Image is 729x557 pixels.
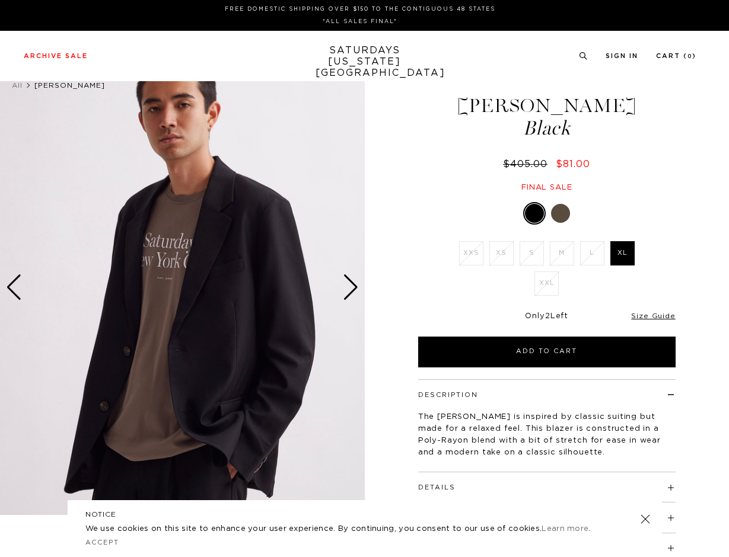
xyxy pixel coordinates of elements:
[6,274,22,300] div: Previous slide
[418,484,456,491] button: Details
[174,500,180,508] span: 3
[34,82,105,89] span: [PERSON_NAME]
[184,500,190,508] span: 5
[28,17,692,26] p: *ALL SALES FINAL*
[416,119,677,138] span: Black
[418,392,478,398] button: Description
[85,509,644,520] h5: NOTICE
[606,53,638,59] a: Sign In
[418,337,676,367] button: Add to Cart
[85,523,602,535] p: We use cookies on this site to enhance your user experience. By continuing, you consent to our us...
[416,183,677,193] div: Final sale
[418,312,676,322] div: Only Left
[28,5,692,14] p: FREE DOMESTIC SHIPPING OVER $150 TO THE CONTIGUOUS 48 STATES
[418,411,676,459] p: The [PERSON_NAME] is inspired by classic suiting but made for a relaxed feel. This blazer is cons...
[556,159,590,169] span: $81.00
[631,312,675,319] a: Size Guide
[85,539,120,546] a: Accept
[687,54,692,59] small: 0
[12,82,23,89] a: All
[416,96,677,138] h1: [PERSON_NAME]
[656,53,696,59] a: Cart (0)
[316,45,413,79] a: SATURDAYS[US_STATE][GEOGRAPHIC_DATA]
[24,53,88,59] a: Archive Sale
[343,274,359,300] div: Next slide
[542,525,588,533] a: Learn more
[503,159,552,169] del: $405.00
[610,241,635,265] label: XL
[545,312,550,320] span: 2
